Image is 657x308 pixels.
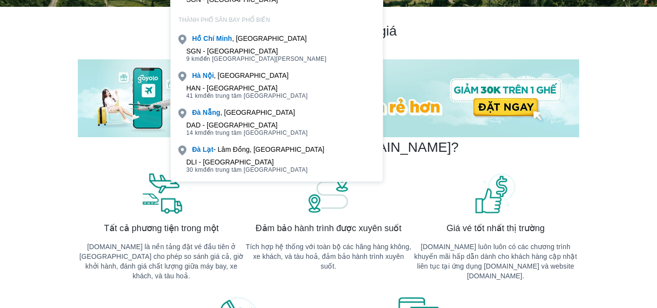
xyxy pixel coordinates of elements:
b: Minh [216,35,232,42]
div: - Lâm Đồng, [GEOGRAPHIC_DATA] [192,145,324,154]
div: , [GEOGRAPHIC_DATA] [192,108,295,117]
span: Đảm bảo hành trình được xuyên suốt [256,222,402,234]
p: Tích hợp hệ thống với toàn bộ các hãng hàng không, xe khách, và tàu hoả, đảm bảo hành trình xuyên... [245,242,412,271]
span: 9 km [186,55,200,62]
div: SGN - [GEOGRAPHIC_DATA] [186,47,327,55]
p: [DOMAIN_NAME] luôn luôn có các chương trình khuyến mãi hấp dẫn dành cho khách hàng cập nhật liên ... [412,242,579,281]
p: [DOMAIN_NAME] là nền tảng đặt vé đầu tiên ở [GEOGRAPHIC_DATA] cho phép so sánh giá cả, giờ khởi h... [78,242,245,281]
b: Hà [192,72,201,79]
img: banner-home [78,59,579,137]
div: DAD - [GEOGRAPHIC_DATA] [186,121,308,129]
img: banner [140,172,183,215]
div: , [GEOGRAPHIC_DATA] [192,71,288,80]
div: DLI - [GEOGRAPHIC_DATA] [186,158,308,166]
b: Hồ [192,35,201,42]
div: HAN - [GEOGRAPHIC_DATA] [186,84,308,92]
b: Chí [203,35,214,42]
span: đến [GEOGRAPHIC_DATA][PERSON_NAME] [186,55,327,63]
span: đến trung tâm [GEOGRAPHIC_DATA] [186,92,308,100]
p: THÀNH PHỐ SÂN BAY PHỔ BIẾN [171,16,383,24]
div: , [GEOGRAPHIC_DATA] [192,34,307,43]
span: 14 km [186,129,203,136]
span: Giá vé tốt nhất thị trường [446,222,545,234]
span: 41 km [186,92,203,99]
b: Đà [192,109,201,116]
b: Lạt [203,145,213,153]
span: 30 km [186,166,203,173]
img: banner [306,172,350,215]
span: Tất cả phương tiện trong một [104,222,219,234]
img: banner [474,172,517,215]
b: Nẵng [203,109,220,116]
span: đến trung tâm [GEOGRAPHIC_DATA] [186,129,308,137]
b: Đà [192,145,201,153]
span: đến trung tâm [GEOGRAPHIC_DATA] [186,166,308,174]
b: Nội [203,72,214,79]
h2: Chương trình giảm giá [78,22,579,40]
